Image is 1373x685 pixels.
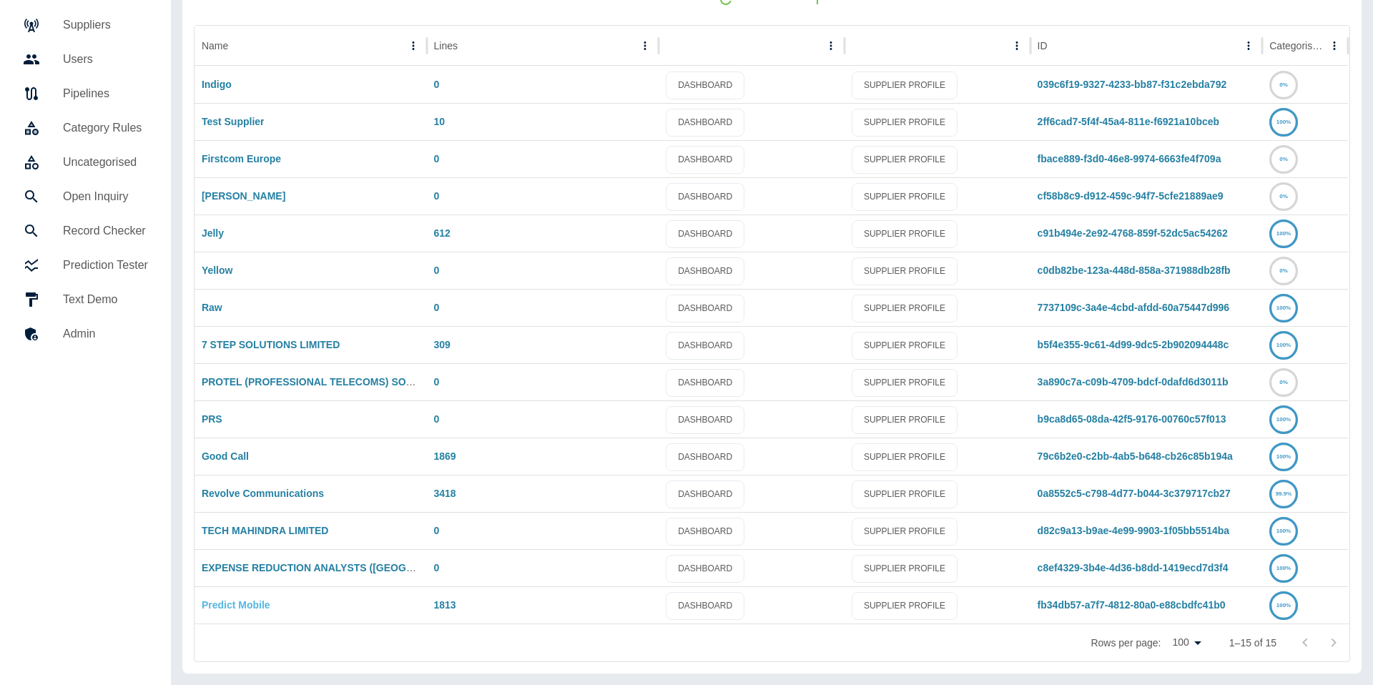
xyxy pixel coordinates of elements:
a: fbace889-f3d0-46e8-9974-6663fe4f709a [1038,153,1221,164]
h5: Suppliers [63,16,148,34]
text: 100% [1276,602,1291,608]
a: DASHBOARD [666,146,744,174]
a: 100% [1269,339,1298,350]
a: Prediction Tester [11,248,159,282]
h5: Admin [63,325,148,342]
text: 0% [1279,82,1288,88]
h5: Text Demo [63,291,148,308]
a: DASHBOARD [666,481,744,508]
text: 100% [1276,528,1291,534]
a: 612 [434,227,451,239]
a: 100% [1269,562,1298,573]
a: 7737109c-3a4e-4cbd-afdd-60a75447d996 [1038,302,1230,313]
a: PROTEL (PROFESSIONAL TELECOMS) SOLUTIONS LIMITED [202,376,493,388]
a: 0a8552c5-c798-4d77-b044-3c379717cb27 [1038,488,1231,499]
a: DASHBOARD [666,406,744,434]
div: Lines [434,40,458,51]
a: SUPPLIER PROFILE [852,183,958,211]
a: Text Demo [11,282,159,317]
a: Pipelines [11,77,159,111]
a: 1813 [434,599,456,611]
text: 0% [1279,267,1288,274]
h5: Users [63,51,148,68]
a: Record Checker [11,214,159,248]
p: 1–15 of 15 [1229,636,1276,650]
a: DASHBOARD [666,109,744,137]
text: 0% [1279,156,1288,162]
a: SUPPLIER PROFILE [852,555,958,583]
button: ID column menu [1239,36,1259,56]
text: 99.9% [1276,491,1292,497]
a: 0 [434,79,440,90]
a: Yellow [202,265,233,276]
button: Lines column menu [635,36,655,56]
a: DASHBOARD [666,72,744,99]
a: cf58b8c9-d912-459c-94f7-5cfe21889ae9 [1038,190,1224,202]
a: Indigo [202,79,232,90]
a: DASHBOARD [666,183,744,211]
h5: Pipelines [63,85,148,102]
a: DASHBOARD [666,555,744,583]
div: Categorised [1269,40,1323,51]
a: SUPPLIER PROFILE [852,443,958,471]
a: 0 [434,376,440,388]
a: Predict Mobile [202,599,270,611]
div: ID [1038,40,1048,51]
a: 0% [1269,190,1298,202]
a: 99.9% [1269,488,1298,499]
a: SUPPLIER PROFILE [852,295,958,322]
a: SUPPLIER PROFILE [852,146,958,174]
a: DASHBOARD [666,592,744,620]
button: column menu [821,36,841,56]
a: 0 [434,190,440,202]
a: b9ca8d65-08da-42f5-9176-00760c57f013 [1038,413,1226,425]
text: 100% [1276,453,1291,460]
a: SUPPLIER PROFILE [852,369,958,397]
div: 100 [1166,632,1206,653]
a: Test Supplier [202,116,265,127]
a: 0 [434,265,440,276]
a: 100% [1269,116,1298,127]
a: 0% [1269,153,1298,164]
a: Open Inquiry [11,179,159,214]
a: SUPPLIER PROFILE [852,220,958,248]
a: DASHBOARD [666,220,744,248]
a: DASHBOARD [666,369,744,397]
a: d82c9a13-b9ae-4e99-9903-1f05bb5514ba [1038,525,1230,536]
button: Name column menu [403,36,423,56]
a: SUPPLIER PROFILE [852,592,958,620]
a: DASHBOARD [666,332,744,360]
a: 0 [434,413,440,425]
text: 100% [1276,230,1291,237]
a: 0% [1269,265,1298,276]
h5: Open Inquiry [63,188,148,205]
a: DASHBOARD [666,443,744,471]
a: fb34db57-a7f7-4812-80a0-e88cbdfc41b0 [1038,599,1226,611]
button: Categorised column menu [1324,36,1344,56]
a: SUPPLIER PROFILE [852,481,958,508]
a: Users [11,42,159,77]
a: 0 [434,153,440,164]
text: 100% [1276,305,1291,311]
a: Good Call [202,450,249,462]
a: Admin [11,317,159,351]
a: 0 [434,562,440,573]
a: Suppliers [11,8,159,42]
a: 309 [434,339,451,350]
a: SUPPLIER PROFILE [852,332,958,360]
a: SUPPLIER PROFILE [852,406,958,434]
a: 100% [1269,227,1298,239]
text: 100% [1276,119,1291,125]
a: 0 [434,525,440,536]
text: 100% [1276,342,1291,348]
text: 0% [1279,379,1288,385]
a: 039c6f19-9327-4233-bb87-f31c2ebda792 [1038,79,1227,90]
a: 100% [1269,450,1298,462]
a: 3418 [434,488,456,499]
a: DASHBOARD [666,518,744,546]
a: Firstcom Europe [202,153,281,164]
a: c8ef4329-3b4e-4d36-b8dd-1419ecd7d3f4 [1038,562,1229,573]
a: [PERSON_NAME] [202,190,285,202]
h5: Uncategorised [63,154,148,171]
a: 10 [434,116,446,127]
